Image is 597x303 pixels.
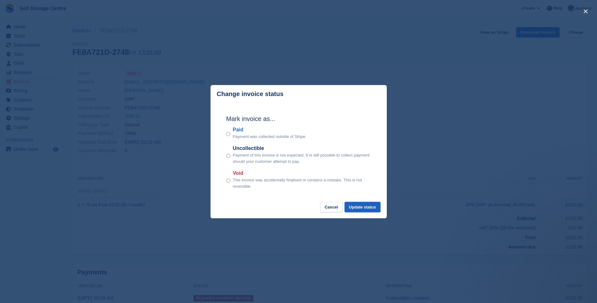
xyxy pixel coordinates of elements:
p: Payment of this invoice is not expected. It is still possible to collect payment should your cust... [233,152,371,164]
h2: Mark invoice as... [226,114,371,123]
button: close [581,6,591,16]
p: Change invoice status [217,90,284,98]
p: Payment was collected outside of Stripe. [233,134,307,140]
p: This invoice was accidentally finalised or contains a mistake. This is not reversible. [233,177,371,189]
label: Paid [233,126,307,134]
label: Uncollectible [233,145,371,152]
button: Update status [345,202,380,212]
button: Cancel [320,202,342,212]
label: Void [233,169,371,177]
